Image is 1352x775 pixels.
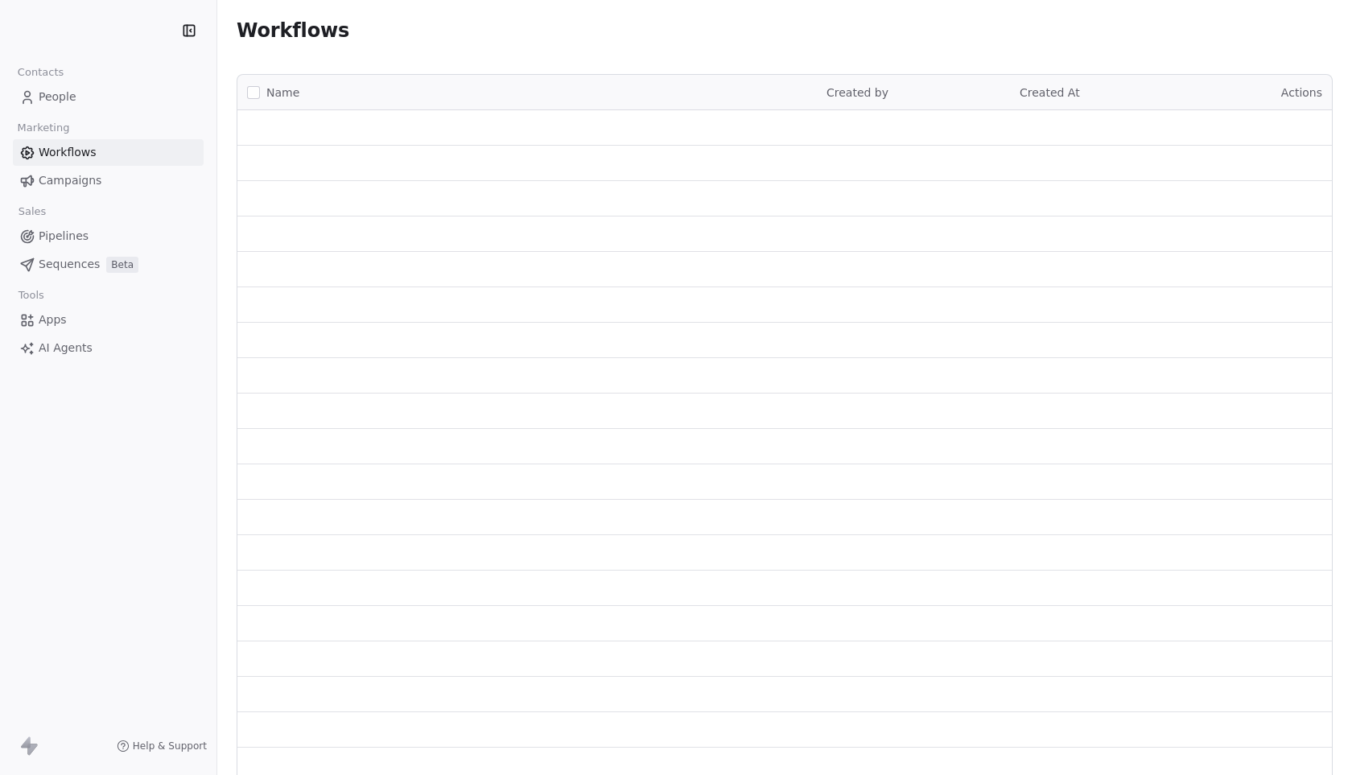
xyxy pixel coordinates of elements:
span: Sequences [39,256,100,273]
span: Tools [11,283,51,307]
span: Beta [106,257,138,273]
span: Marketing [10,116,76,140]
span: Name [266,85,299,101]
a: SequencesBeta [13,251,204,278]
span: Apps [39,311,67,328]
a: Workflows [13,139,204,166]
a: Help & Support [117,740,207,752]
span: Created by [826,86,888,99]
span: Contacts [10,60,71,85]
span: Created At [1020,86,1080,99]
span: Help & Support [133,740,207,752]
span: Pipelines [39,228,89,245]
span: Campaigns [39,172,101,189]
a: AI Agents [13,335,204,361]
span: Sales [11,200,53,224]
a: Apps [13,307,204,333]
a: Campaigns [13,167,204,194]
a: People [13,84,204,110]
span: Workflows [237,19,349,42]
span: People [39,89,76,105]
span: Workflows [39,144,97,161]
span: Actions [1281,86,1322,99]
a: Pipelines [13,223,204,249]
span: AI Agents [39,340,93,357]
